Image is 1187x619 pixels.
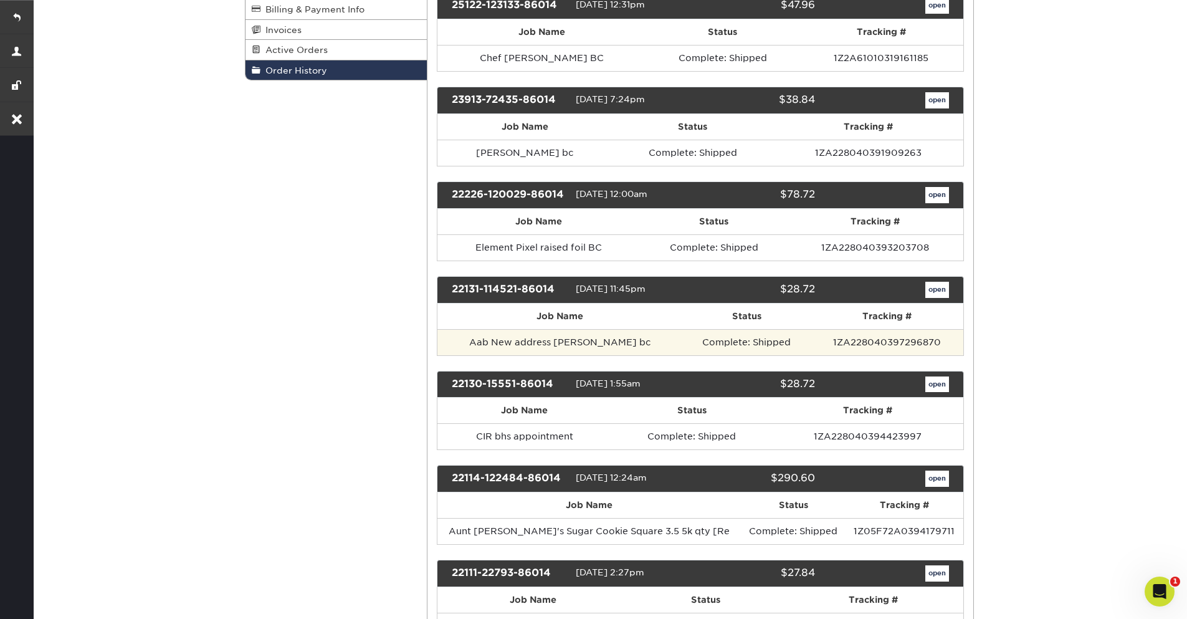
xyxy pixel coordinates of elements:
[576,473,647,483] span: [DATE] 12:24am
[1170,577,1180,587] span: 1
[925,471,949,487] a: open
[683,329,811,355] td: Complete: Shipped
[437,234,640,261] td: Element Pixel raised foil BC
[640,209,787,234] th: Status
[442,282,576,298] div: 22131-114521-86014
[1145,577,1175,607] iframe: Intercom live chat
[442,92,576,108] div: 23913-72435-86014
[246,60,427,80] a: Order History
[640,234,787,261] td: Complete: Shipped
[576,567,644,577] span: [DATE] 2:27pm
[576,94,645,104] span: [DATE] 7:24pm
[741,518,846,544] td: Complete: Shipped
[799,19,963,45] th: Tracking #
[811,304,963,329] th: Tracking #
[846,518,963,544] td: 1Z05F72A0394179711
[442,377,576,393] div: 22130-15551-86014
[846,492,963,518] th: Tracking #
[925,92,949,108] a: open
[246,40,427,60] a: Active Orders
[799,45,963,71] td: 1Z2A61010319161185
[628,587,783,613] th: Status
[260,65,327,75] span: Order History
[925,187,949,203] a: open
[691,565,824,582] div: $27.84
[260,4,365,14] span: Billing & Payment Info
[612,423,772,449] td: Complete: Shipped
[772,398,963,423] th: Tracking #
[925,565,949,582] a: open
[442,187,576,203] div: 22226-120029-86014
[691,92,824,108] div: $38.84
[784,587,963,613] th: Tracking #
[612,398,772,423] th: Status
[773,114,963,140] th: Tracking #
[772,423,963,449] td: 1ZA228040394423997
[741,492,846,518] th: Status
[576,284,646,294] span: [DATE] 11:45pm
[691,282,824,298] div: $28.72
[691,187,824,203] div: $78.72
[437,304,683,329] th: Job Name
[683,304,811,329] th: Status
[576,378,641,388] span: [DATE] 1:55am
[691,471,824,487] div: $290.60
[788,234,963,261] td: 1ZA228040393203708
[811,329,963,355] td: 1ZA228040397296870
[437,492,741,518] th: Job Name
[691,377,824,393] div: $28.72
[925,377,949,393] a: open
[3,581,106,615] iframe: Google Customer Reviews
[646,45,799,71] td: Complete: Shipped
[437,423,612,449] td: CIR bhs appointment
[613,140,773,166] td: Complete: Shipped
[773,140,963,166] td: 1ZA228040391909263
[246,20,427,40] a: Invoices
[437,398,612,423] th: Job Name
[613,114,773,140] th: Status
[442,565,576,582] div: 22111-22793-86014
[437,19,646,45] th: Job Name
[788,209,963,234] th: Tracking #
[442,471,576,487] div: 22114-122484-86014
[260,45,328,55] span: Active Orders
[646,19,799,45] th: Status
[925,282,949,298] a: open
[437,518,741,544] td: Aunt [PERSON_NAME]'s Sugar Cookie Square 3.5 5k qty [Re
[437,587,628,613] th: Job Name
[437,114,613,140] th: Job Name
[437,209,640,234] th: Job Name
[437,45,646,71] td: Chef [PERSON_NAME] BC
[437,140,613,166] td: [PERSON_NAME] bc
[437,329,683,355] td: Aab New address [PERSON_NAME] bc
[576,189,647,199] span: [DATE] 12:00am
[260,25,302,35] span: Invoices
